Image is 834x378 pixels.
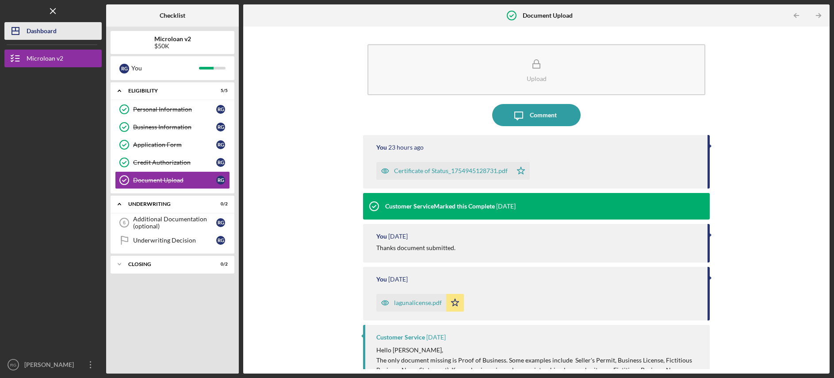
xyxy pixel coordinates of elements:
[10,363,16,367] text: RG
[376,162,530,180] button: Certificate of Status_1754945128731.pdf
[376,244,455,251] div: Thanks document submitted.
[115,100,230,118] a: Personal InformationRG
[115,154,230,171] a: Credit AuthorizationRG
[154,42,191,50] div: $50K
[376,345,701,355] p: Hello [PERSON_NAME],
[133,159,216,166] div: Credit Authorization
[492,104,581,126] button: Comment
[22,356,80,376] div: [PERSON_NAME]
[133,237,216,244] div: Underwriting Decision
[388,144,424,151] time: 2025-09-05 02:58
[115,214,230,231] a: 6Additional Documentation (optional)RG
[115,136,230,154] a: Application FormRG
[160,12,185,19] b: Checklist
[128,201,206,207] div: Underwriting
[212,88,228,93] div: 5 / 5
[131,61,199,76] div: You
[216,140,225,149] div: R G
[388,276,408,283] time: 2025-09-03 03:45
[216,123,225,131] div: R G
[216,176,225,185] div: R G
[212,201,228,207] div: 0 / 2
[115,231,230,249] a: Underwriting DecisionRG
[133,177,216,184] div: Document Upload
[27,50,63,69] div: Microloan v2
[128,88,206,93] div: Eligibility
[376,334,425,341] div: Customer Service
[133,216,216,230] div: Additional Documentation (optional)
[119,64,129,73] div: R G
[216,105,225,114] div: R G
[128,262,206,267] div: Closing
[426,334,446,341] time: 2025-09-02 23:51
[376,144,387,151] div: You
[394,299,442,306] div: lagunalicense.pdf
[523,12,573,19] b: Document Upload
[123,220,126,225] tspan: 6
[376,294,464,312] button: lagunalicense.pdf
[385,203,495,210] div: Customer Service Marked this Complete
[376,276,387,283] div: You
[216,158,225,167] div: R G
[388,233,408,240] time: 2025-09-04 00:51
[212,262,228,267] div: 0 / 2
[530,104,557,126] div: Comment
[4,50,102,67] button: Microloan v2
[4,22,102,40] button: Dashboard
[154,35,191,42] b: Microloan v2
[133,123,216,131] div: Business Information
[133,141,216,148] div: Application Form
[367,44,705,95] button: Upload
[4,356,102,374] button: RG[PERSON_NAME]
[27,22,57,42] div: Dashboard
[115,118,230,136] a: Business InformationRG
[216,236,225,245] div: R G
[394,167,508,174] div: Certificate of Status_1754945128731.pdf
[115,171,230,189] a: Document UploadRG
[496,203,516,210] time: 2025-09-04 23:44
[216,218,225,227] div: R G
[133,106,216,113] div: Personal Information
[376,233,387,240] div: You
[527,75,547,82] div: Upload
